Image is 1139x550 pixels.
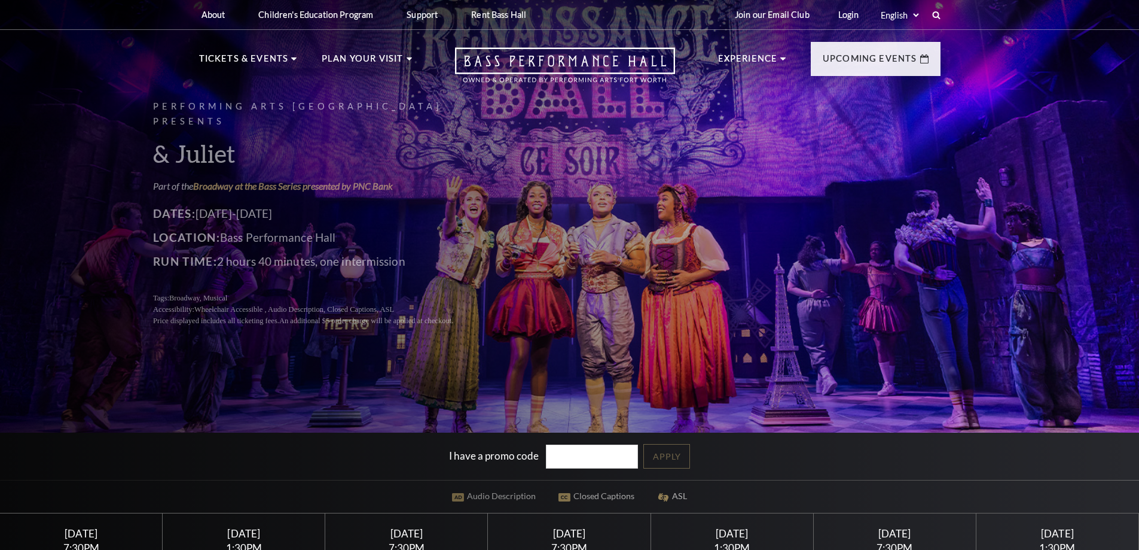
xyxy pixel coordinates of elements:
[449,449,539,461] label: I have a promo code
[199,204,528,223] p: [DATE]-[DATE]
[718,51,778,73] p: Experience
[199,51,289,73] p: Tickets & Events
[322,51,404,73] p: Plan Your Visit
[199,206,242,220] span: Dates:
[177,527,311,540] div: [DATE]
[199,230,266,244] span: Location:
[991,527,1125,540] div: [DATE]
[199,304,528,315] p: Accessibility:
[258,10,373,20] p: Children's Education Program
[199,315,528,327] p: Price displayed includes all ticketing fees.
[878,10,921,21] select: Select:
[502,527,636,540] div: [DATE]
[240,305,439,314] span: Wheelchair Accessible , Audio Description, Closed Captions, ASL
[325,317,499,325] span: An additional $5 order charge will be applied at checkout.
[199,99,528,129] p: Performing Arts [GEOGRAPHIC_DATA] Presents
[199,180,528,193] p: Part of the
[201,10,225,20] p: About
[340,527,474,540] div: [DATE]
[199,254,263,268] span: Run Time:
[14,527,148,540] div: [DATE]
[199,138,528,169] h3: & Juliet
[827,527,961,540] div: [DATE]
[215,294,273,302] span: Broadway, Musical
[199,293,528,304] p: Tags:
[239,180,439,192] a: Broadway at the Bass Series presented by PNC Bank
[407,10,438,20] p: Support
[665,527,799,540] div: [DATE]
[199,228,528,247] p: Bass Performance Hall
[823,51,917,73] p: Upcoming Events
[199,252,528,271] p: 2 hours 40 minutes, one intermission
[471,10,526,20] p: Rent Bass Hall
